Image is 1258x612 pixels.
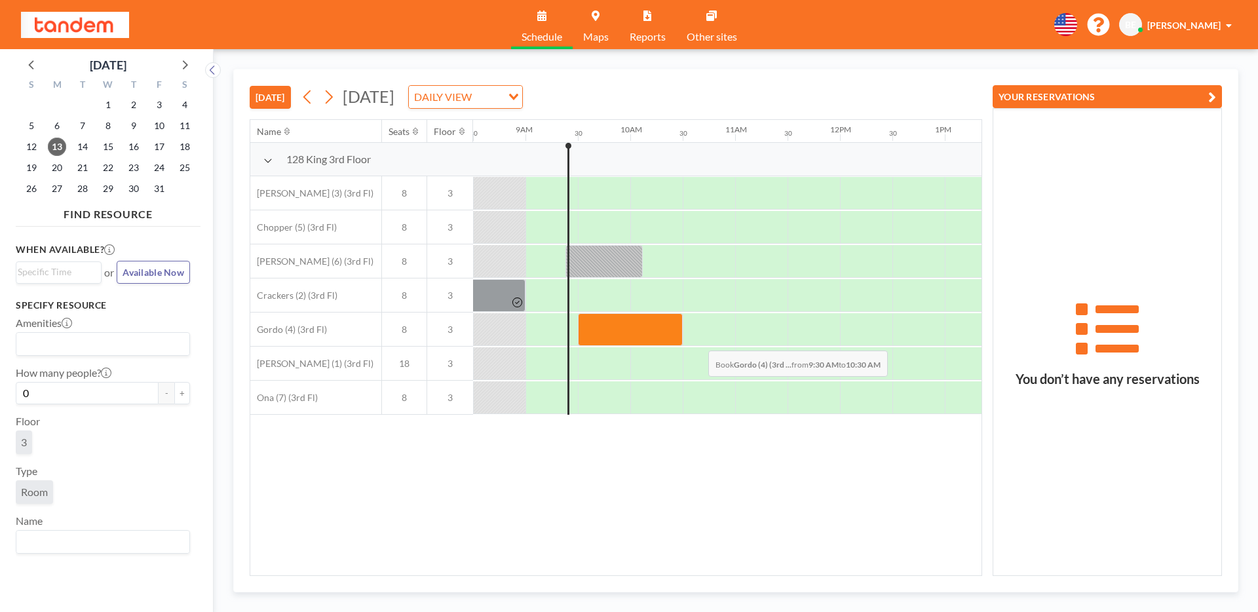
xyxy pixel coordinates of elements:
span: Saturday, October 4, 2025 [176,96,194,114]
span: Sunday, October 19, 2025 [22,159,41,177]
div: [DATE] [90,56,126,74]
span: 3 [427,256,473,267]
span: Tuesday, October 7, 2025 [73,117,92,135]
span: [DATE] [343,86,394,106]
div: 30 [679,129,687,138]
span: [PERSON_NAME] [1147,20,1221,31]
span: 3 [427,392,473,404]
span: [PERSON_NAME] (6) (3rd Fl) [250,256,373,267]
label: Name [16,514,43,527]
b: 10:30 AM [846,360,881,370]
span: Friday, October 3, 2025 [150,96,168,114]
img: organization-logo [21,12,129,38]
span: Monday, October 13, 2025 [48,138,66,156]
span: Saturday, October 25, 2025 [176,159,194,177]
span: Wednesday, October 22, 2025 [99,159,117,177]
div: 10AM [620,124,642,134]
div: S [19,77,45,94]
div: Search for option [16,531,189,553]
div: F [146,77,172,94]
span: Schedule [522,31,562,42]
span: 18 [382,358,427,370]
span: Chopper (5) (3rd Fl) [250,221,337,233]
input: Search for option [18,265,94,279]
span: Other sites [687,31,737,42]
span: Tuesday, October 14, 2025 [73,138,92,156]
div: Name [257,126,281,138]
span: 8 [382,187,427,199]
button: - [159,382,174,404]
span: Crackers (2) (3rd Fl) [250,290,337,301]
span: Friday, October 31, 2025 [150,180,168,198]
span: 8 [382,324,427,335]
span: 8 [382,221,427,233]
b: Gordo (4) (3rd ... [734,360,791,370]
div: 1PM [935,124,951,134]
div: 30 [470,129,478,138]
span: Thursday, October 9, 2025 [124,117,143,135]
span: Gordo (4) (3rd Fl) [250,324,327,335]
input: Search for option [18,533,182,550]
div: M [45,77,70,94]
button: Available Now [117,261,190,284]
span: 3 [427,187,473,199]
div: Search for option [409,86,522,108]
span: Friday, October 24, 2025 [150,159,168,177]
span: Wednesday, October 1, 2025 [99,96,117,114]
span: 8 [382,256,427,267]
div: 30 [889,129,897,138]
label: Amenities [16,316,72,330]
button: [DATE] [250,86,291,109]
h3: Specify resource [16,299,190,311]
span: Monday, October 6, 2025 [48,117,66,135]
span: Sunday, October 5, 2025 [22,117,41,135]
span: 3 [427,221,473,233]
span: DAILY VIEW [411,88,474,105]
input: Search for option [18,335,182,353]
span: BE [1125,19,1136,31]
div: 30 [784,129,792,138]
span: 8 [382,290,427,301]
span: Wednesday, October 8, 2025 [99,117,117,135]
span: Book from to [708,351,888,377]
span: Monday, October 27, 2025 [48,180,66,198]
div: T [70,77,96,94]
label: Floor [16,415,40,428]
span: 128 King 3rd Floor [286,153,371,166]
span: 3 [21,436,27,448]
span: Ona (7) (3rd Fl) [250,392,318,404]
span: Friday, October 17, 2025 [150,138,168,156]
span: or [104,266,114,279]
span: Tuesday, October 21, 2025 [73,159,92,177]
span: Maps [583,31,609,42]
span: Thursday, October 16, 2025 [124,138,143,156]
h3: You don’t have any reservations [993,371,1221,387]
span: 3 [427,358,473,370]
span: Available Now [123,267,184,278]
div: Seats [389,126,410,138]
div: Search for option [16,333,189,355]
span: Reports [630,31,666,42]
div: Search for option [16,262,101,282]
div: W [96,77,121,94]
span: Friday, October 10, 2025 [150,117,168,135]
span: 3 [427,290,473,301]
span: Thursday, October 23, 2025 [124,159,143,177]
div: 11AM [725,124,747,134]
div: S [172,77,197,94]
span: Wednesday, October 29, 2025 [99,180,117,198]
h4: FIND RESOURCE [16,202,200,221]
span: Thursday, October 30, 2025 [124,180,143,198]
span: [PERSON_NAME] (3) (3rd Fl) [250,187,373,199]
span: Sunday, October 26, 2025 [22,180,41,198]
label: How many people? [16,366,111,379]
input: Search for option [476,88,501,105]
div: Floor [434,126,456,138]
span: [PERSON_NAME] (1) (3rd Fl) [250,358,373,370]
div: 30 [575,129,582,138]
button: + [174,382,190,404]
span: 8 [382,392,427,404]
span: Tuesday, October 28, 2025 [73,180,92,198]
span: Room [21,486,48,498]
span: Monday, October 20, 2025 [48,159,66,177]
